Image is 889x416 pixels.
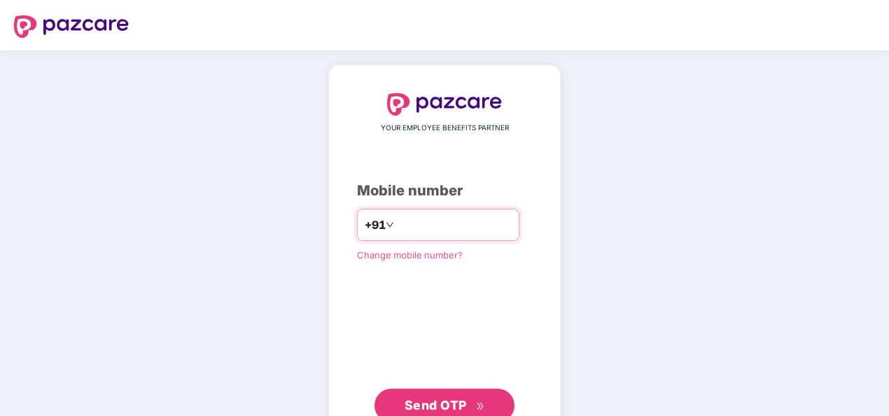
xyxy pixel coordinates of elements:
span: Send OTP [405,398,467,412]
img: logo [14,15,129,38]
span: double-right [476,402,485,411]
a: Change mobile number? [357,249,463,261]
div: Mobile number [357,180,532,202]
span: YOUR EMPLOYEE BENEFITS PARTNER [381,123,509,134]
span: +91 [365,216,386,234]
span: down [386,221,394,229]
img: logo [387,93,502,116]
